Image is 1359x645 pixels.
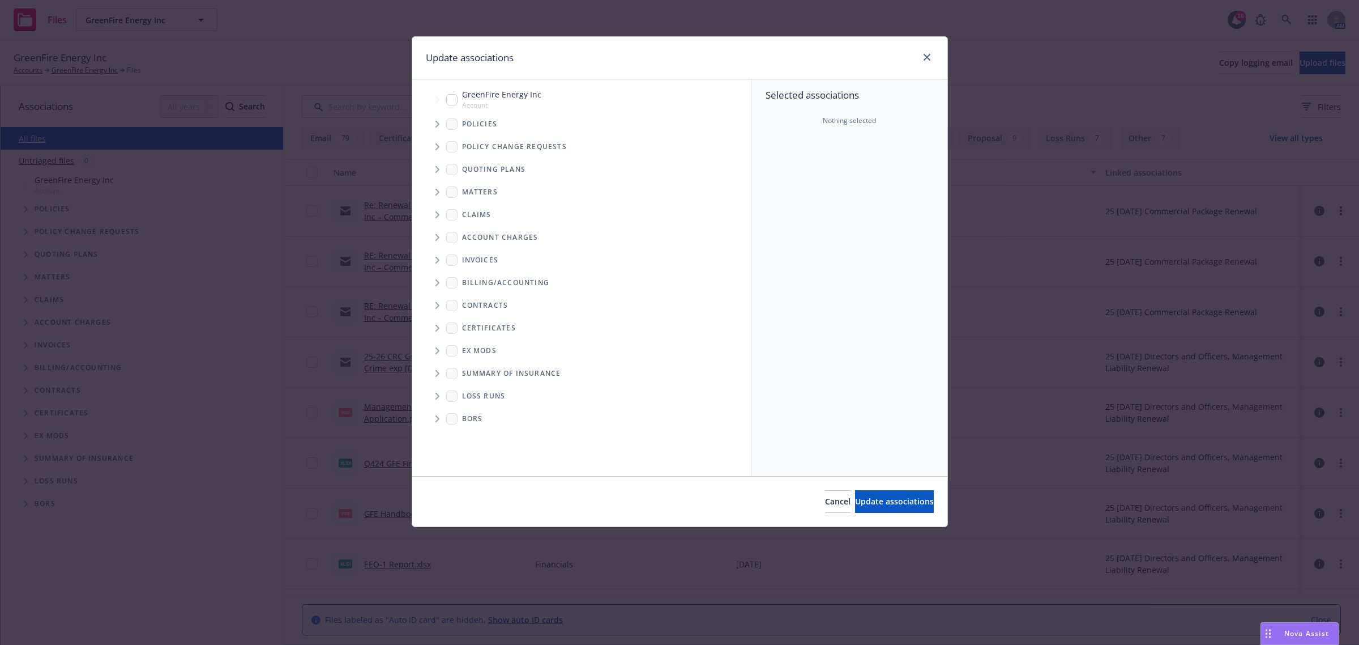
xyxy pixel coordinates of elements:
[1261,623,1275,644] div: Drag to move
[825,496,851,507] span: Cancel
[462,211,492,218] span: Claims
[855,496,934,507] span: Update associations
[825,490,851,513] button: Cancel
[462,279,550,286] span: Billing/Accounting
[1284,629,1329,638] span: Nova Assist
[426,50,514,65] h1: Update associations
[462,325,516,332] span: Certificates
[462,302,508,309] span: Contracts
[462,88,541,100] span: GreenFire Energy Inc
[855,490,934,513] button: Update associations
[462,234,539,241] span: Account charges
[462,121,498,128] span: Policies
[462,166,526,173] span: Quoting plans
[462,257,499,264] span: Invoices
[462,100,541,110] span: Account
[920,50,934,64] a: close
[462,189,498,196] span: Matters
[412,271,751,430] div: Folder Tree Example
[462,143,567,150] span: Policy change requests
[766,88,934,102] span: Selected associations
[1260,622,1339,645] button: Nova Assist
[462,347,497,354] span: Ex Mods
[462,370,561,377] span: Summary of insurance
[462,415,483,422] span: BORs
[823,116,876,126] span: Nothing selected
[462,393,506,400] span: Loss Runs
[412,86,751,271] div: Tree Example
